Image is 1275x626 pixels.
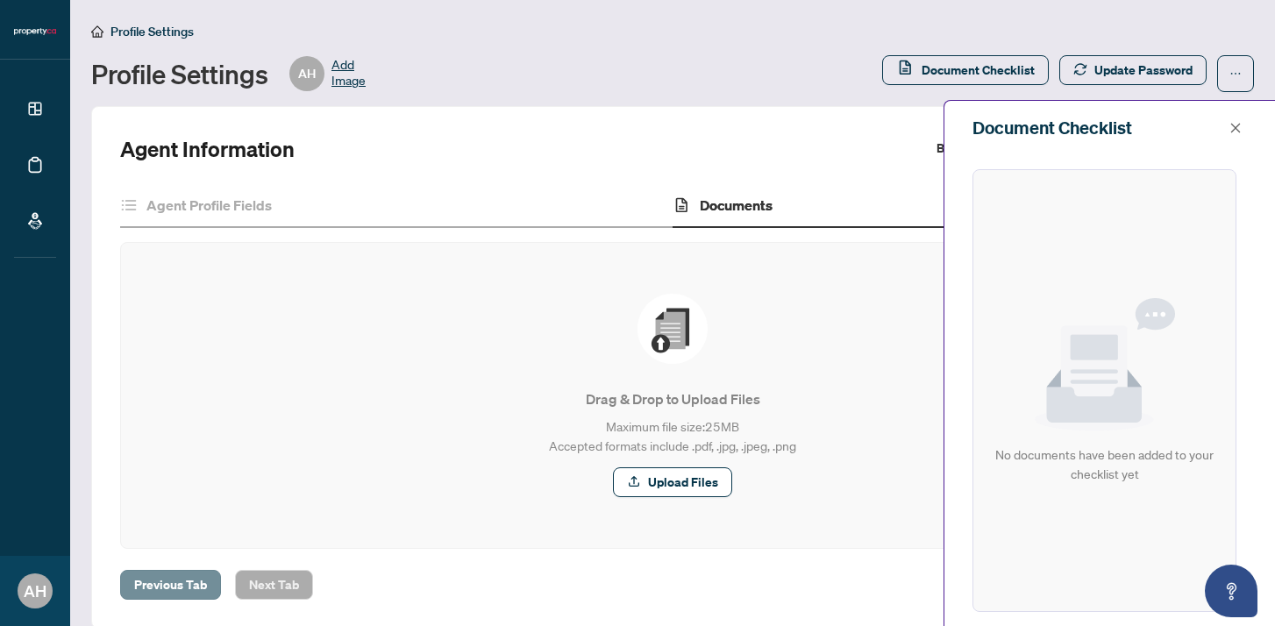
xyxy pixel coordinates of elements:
h2: Agent Information [120,135,295,163]
button: Document Checklist [882,55,1049,85]
span: ellipsis [1229,68,1242,80]
span: Add Image [331,56,366,91]
button: Next Tab [235,570,313,600]
div: No documents have been added to your checklist yet [987,445,1222,484]
span: AH [24,579,46,603]
button: Previous Tab [120,570,221,600]
button: Update Password [1059,55,1207,85]
span: File UploadDrag & Drop to Upload FilesMaximum file size:25MBAccepted formats include .pdf, .jpg, ... [142,264,1203,527]
p: Maximum file size: 25 MB Accepted formats include .pdf, .jpg, .jpeg, .png [156,416,1189,455]
span: Profile Settings [110,24,194,39]
img: logo [14,26,56,37]
p: Drag & Drop to Upload Files [156,388,1189,409]
span: Update Password [1094,56,1193,84]
label: Branch: [937,139,979,159]
div: Profile Settings [91,56,366,91]
h4: Documents [700,195,773,216]
span: Upload Files [648,468,718,496]
h4: Agent Profile Fields [146,195,272,216]
button: Upload Files [613,467,732,497]
img: Null State Icon [1035,298,1175,431]
img: File Upload [637,294,708,364]
span: close [1229,122,1242,134]
span: Previous Tab [134,571,207,599]
span: AH [298,64,316,83]
button: Open asap [1205,565,1257,617]
div: Document Checklist [972,115,1224,141]
span: home [91,25,103,38]
span: Document Checklist [922,56,1035,84]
